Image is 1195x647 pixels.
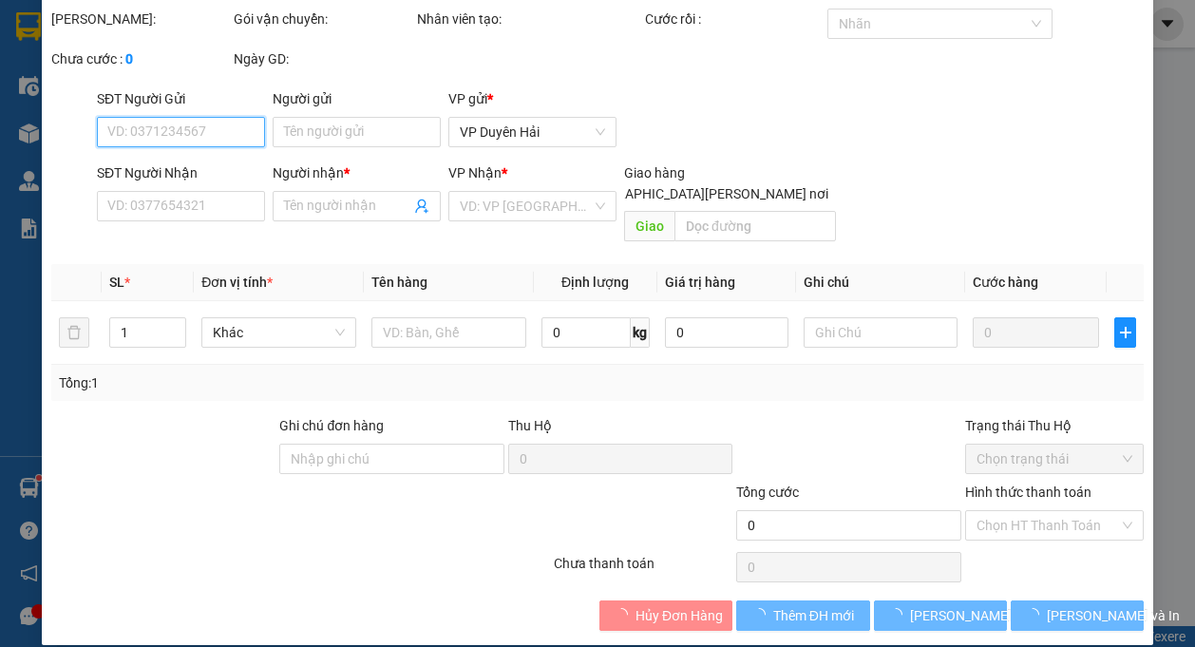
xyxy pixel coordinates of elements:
p: NHẬN: [8,82,277,118]
span: - [8,121,63,139]
b: 0 [125,51,133,67]
div: VP gửi [448,88,616,109]
span: Tên hàng [371,275,427,290]
div: Người gửi [273,88,441,109]
label: Hình thức thanh toán [965,485,1091,500]
span: VP Duyên Hải [460,118,605,146]
div: Chưa cước : [51,48,230,69]
div: SĐT Người Nhận [97,162,265,183]
span: Tổng cước [736,485,799,500]
span: Cước hàng [973,275,1038,290]
span: [GEOGRAPHIC_DATA][PERSON_NAME] nơi [569,183,836,204]
p: GỬI: [8,37,277,73]
span: loading [1026,608,1047,621]
span: plus [1115,325,1135,340]
th: Ghi chú [796,264,966,301]
button: plus [1114,317,1136,348]
span: user-add [414,199,429,214]
div: [PERSON_NAME]: [51,9,230,29]
span: Giao [624,211,674,241]
span: loading [752,608,773,621]
button: Thêm ĐH mới [736,600,869,631]
button: delete [59,317,89,348]
span: [PERSON_NAME] [8,55,123,73]
div: SĐT Người Gửi [97,88,265,109]
label: Ghi chú đơn hàng [279,418,384,433]
span: Thu Hộ [508,418,552,433]
span: Khác [213,318,345,347]
div: Trạng thái Thu Hộ [965,415,1144,436]
div: Nhân viên tạo: [417,9,641,29]
span: loading [889,608,910,621]
span: [PERSON_NAME] và In [1047,605,1180,626]
span: Giao hàng [624,165,685,181]
input: 0 [973,317,1099,348]
span: VP Nhận [448,165,502,181]
div: Tổng: 1 [59,372,463,393]
span: [PERSON_NAME] đổi [910,605,1033,626]
span: Đơn vị tính [201,275,273,290]
input: Ghi Chú [804,317,958,348]
span: Hủy Đơn Hàng [635,605,723,626]
span: kg [631,317,650,348]
button: [PERSON_NAME] đổi [874,600,1007,631]
div: Chưa thanh toán [552,553,734,586]
div: Gói vận chuyển: [234,9,412,29]
input: Dọc đường [674,211,836,241]
input: Ghi chú đơn hàng [279,444,503,474]
div: Người nhận [273,162,441,183]
button: Hủy Đơn Hàng [599,600,732,631]
button: [PERSON_NAME] và In [1011,600,1144,631]
input: VD: Bàn, Ghế [371,317,526,348]
div: Cước rồi : [645,9,824,29]
span: Giá trị hàng [665,275,735,290]
span: loading [615,608,635,621]
strong: BIÊN NHẬN GỬI HÀNG [64,10,220,29]
span: KHÁCH [12,121,63,139]
span: Thêm ĐH mới [773,605,854,626]
span: VP [PERSON_NAME] - [8,37,185,73]
span: SL [109,275,124,290]
span: Định lượng [561,275,629,290]
span: VP [PERSON_NAME] ([GEOGRAPHIC_DATA]) [8,82,191,118]
span: GIAO: [8,142,46,160]
div: Ngày GD: [234,48,412,69]
span: Chọn trạng thái [977,445,1132,473]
